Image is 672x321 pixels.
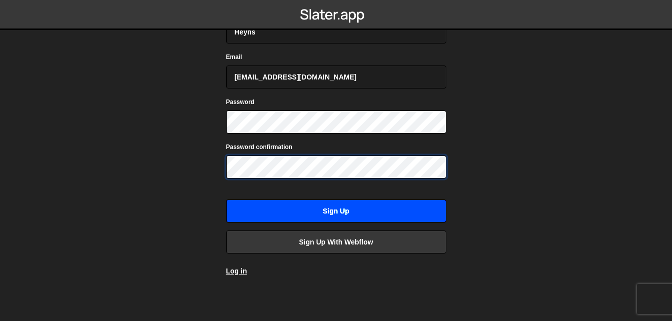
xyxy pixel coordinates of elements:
[226,230,446,253] a: Sign up with Webflow
[226,52,242,62] label: Email
[226,97,255,107] label: Password
[226,199,446,222] input: Sign up
[226,267,247,275] a: Log in
[226,142,293,152] label: Password confirmation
